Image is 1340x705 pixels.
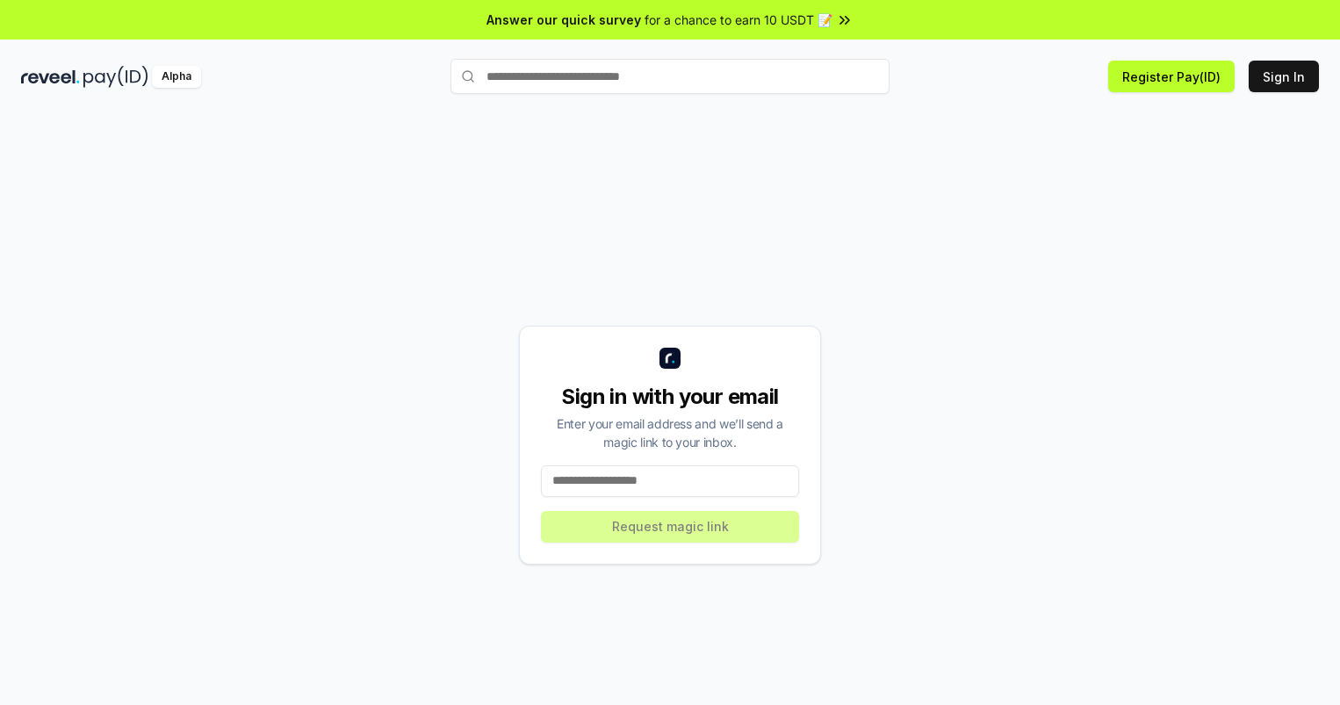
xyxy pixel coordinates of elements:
div: Enter your email address and we’ll send a magic link to your inbox. [541,414,799,451]
div: Sign in with your email [541,383,799,411]
span: Answer our quick survey [486,11,641,29]
span: for a chance to earn 10 USDT 📝 [645,11,832,29]
img: reveel_dark [21,66,80,88]
img: logo_small [659,348,681,369]
button: Sign In [1249,61,1319,92]
div: Alpha [152,66,201,88]
button: Register Pay(ID) [1108,61,1235,92]
img: pay_id [83,66,148,88]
